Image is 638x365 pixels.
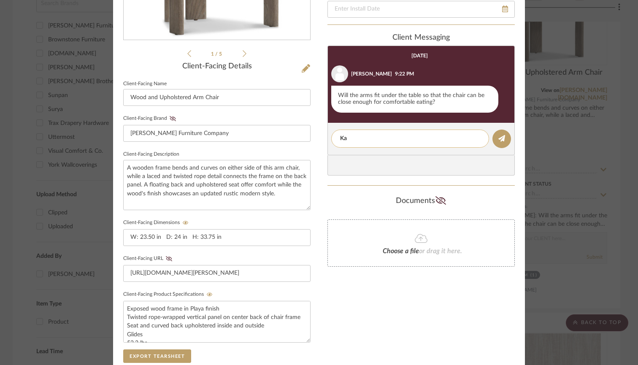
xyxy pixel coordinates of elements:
input: Enter item URL [123,265,311,282]
div: [DATE] [411,53,428,59]
div: 9:22 PM [395,70,414,78]
div: client Messaging [327,33,515,43]
input: Enter Install Date [327,1,515,18]
button: Client-Facing Dimensions [180,220,191,226]
input: Enter Client-Facing Item Name [123,89,311,106]
span: Choose a file [383,248,419,254]
img: user_avatar.png [331,65,348,82]
span: or drag it here. [419,248,462,254]
input: Enter item dimensions [123,229,311,246]
input: Enter Client-Facing Brand [123,125,311,142]
span: 5 [219,51,223,57]
div: Will the arms fit under the table so that the chair can be close enough for comfortable eating? [331,86,498,113]
span: 1 [211,51,215,57]
label: Client-Facing Dimensions [123,220,191,226]
button: Client-Facing URL [163,256,175,262]
label: Client-Facing Name [123,82,167,86]
div: Documents [327,194,515,208]
label: Client-Facing Brand [123,116,178,122]
button: Export Tearsheet [123,349,191,363]
div: Client-Facing Details [123,62,311,71]
label: Client-Facing URL [123,256,175,262]
label: Client-Facing Description [123,152,179,157]
div: [PERSON_NAME] [351,70,392,78]
button: Client-Facing Brand [167,116,178,122]
label: Client-Facing Product Specifications [123,292,215,297]
span: / [215,51,219,57]
button: Client-Facing Product Specifications [204,292,215,297]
